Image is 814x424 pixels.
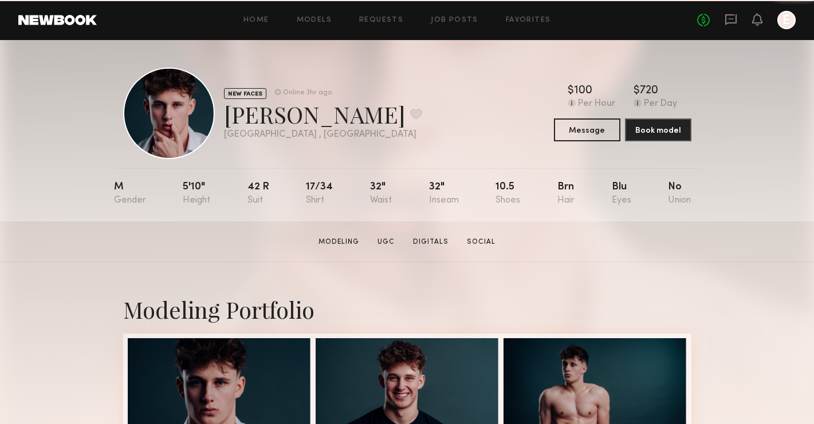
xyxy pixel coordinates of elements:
div: 720 [640,85,658,97]
a: Requests [359,17,403,24]
div: Modeling Portfolio [123,294,691,324]
div: Per Day [644,99,677,109]
a: Modeling [314,237,364,247]
button: Book model [625,118,691,141]
div: $ [568,85,574,97]
button: Message [554,118,620,141]
a: Job Posts [431,17,478,24]
div: No [668,182,691,205]
div: 17/34 [306,182,333,205]
div: 10.5 [496,182,520,205]
div: 42 r [247,182,269,205]
div: 32" [370,182,392,205]
div: 100 [574,85,592,97]
div: 5'10" [183,182,210,205]
a: UGC [373,237,399,247]
div: Online 3hr ago [283,89,332,97]
div: Per Hour [578,99,615,109]
div: Brn [557,182,575,205]
div: [GEOGRAPHIC_DATA] , [GEOGRAPHIC_DATA] [224,130,422,140]
a: Models [297,17,332,24]
a: Favorites [506,17,551,24]
div: [PERSON_NAME] [224,99,422,129]
div: Blu [612,182,631,205]
div: NEW FACES [224,88,266,99]
div: $ [634,85,640,97]
a: Home [243,17,269,24]
div: M [114,182,146,205]
div: 32" [429,182,459,205]
a: Digitals [408,237,453,247]
a: E [777,11,796,29]
a: Social [462,237,500,247]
